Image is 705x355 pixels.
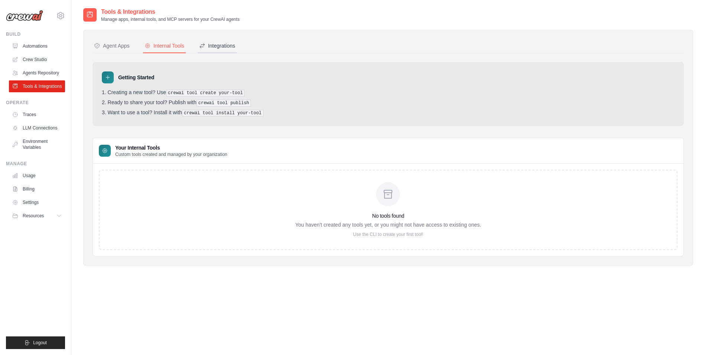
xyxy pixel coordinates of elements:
[143,39,186,53] button: Internal Tools
[197,100,251,106] pre: crewai tool publish
[102,99,675,106] li: Ready to share your tool? Publish with
[295,231,481,237] p: Use the CLI to create your first tool!
[102,109,675,116] li: Want to use a tool? Install it with
[295,221,481,228] p: You haven't created any tools yet, or you might not have access to existing ones.
[118,74,154,81] h3: Getting Started
[9,80,65,92] a: Tools & Integrations
[9,109,65,121] a: Traces
[9,67,65,79] a: Agents Repository
[9,196,65,208] a: Settings
[23,213,44,219] span: Resources
[6,10,43,21] img: Logo
[9,40,65,52] a: Automations
[6,336,65,349] button: Logout
[166,90,245,96] pre: crewai tool create your-tool
[6,161,65,167] div: Manage
[9,170,65,182] a: Usage
[9,210,65,222] button: Resources
[6,100,65,106] div: Operate
[93,39,131,53] button: Agent Apps
[145,42,184,49] div: Internal Tools
[199,42,235,49] div: Integrations
[182,110,263,116] pre: crewai tool install your-tool
[198,39,237,53] button: Integrations
[9,183,65,195] a: Billing
[9,122,65,134] a: LLM Connections
[102,89,675,96] li: Creating a new tool? Use
[9,54,65,65] a: Crew Studio
[115,144,227,151] h3: Your Internal Tools
[101,7,240,16] h2: Tools & Integrations
[94,42,130,49] div: Agent Apps
[101,16,240,22] p: Manage apps, internal tools, and MCP servers for your CrewAI agents
[295,212,481,220] h3: No tools found
[9,135,65,153] a: Environment Variables
[115,151,227,157] p: Custom tools created and managed by your organization
[6,31,65,37] div: Build
[33,340,47,346] span: Logout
